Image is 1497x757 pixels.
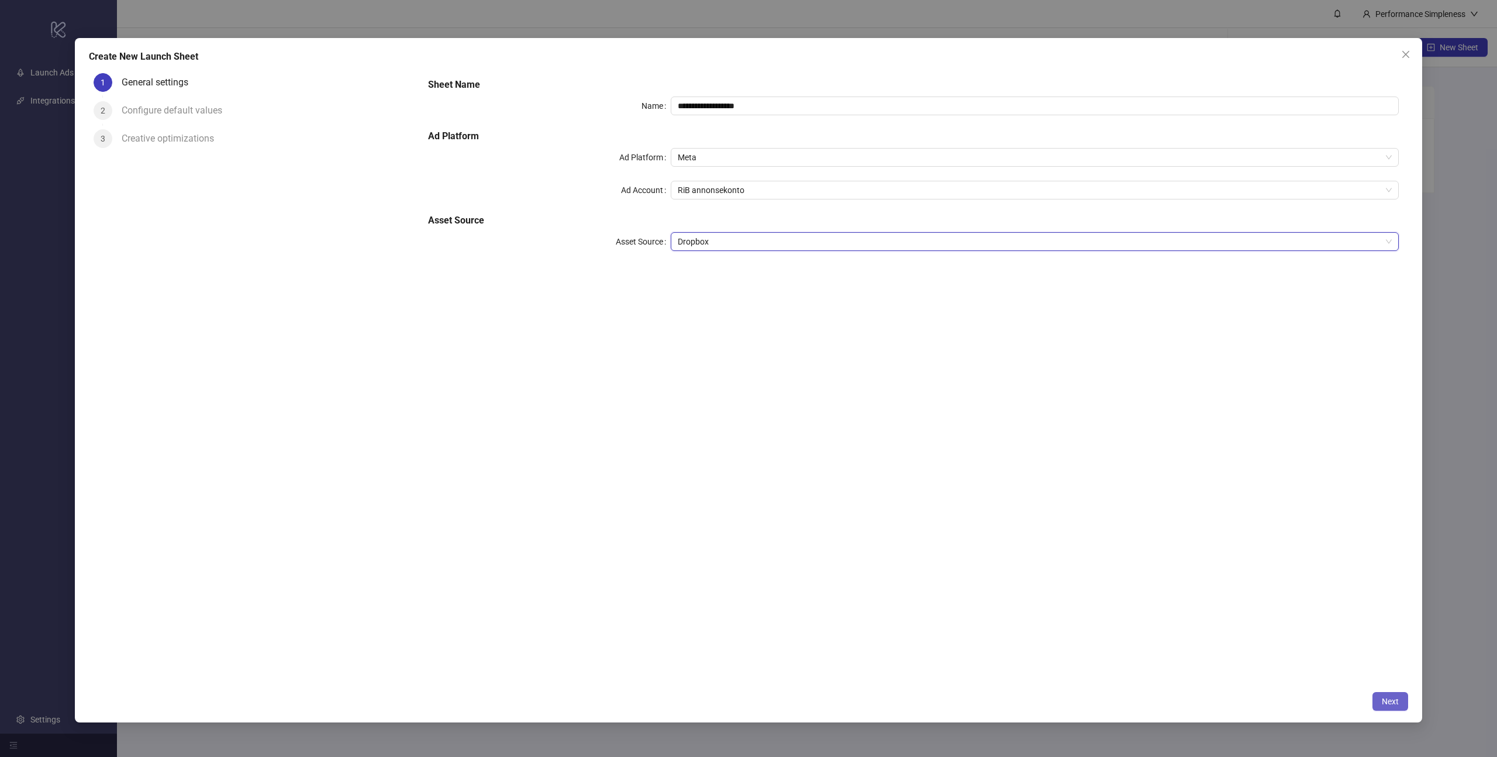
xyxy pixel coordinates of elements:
span: close [1401,50,1410,59]
div: Configure default values [122,101,232,120]
label: Ad Platform [619,148,671,167]
label: Ad Account [621,181,671,199]
h5: Ad Platform [428,129,1399,143]
h5: Sheet Name [428,78,1399,92]
button: Close [1396,45,1415,64]
span: 2 [101,106,105,115]
div: Creative optimizations [122,129,223,148]
div: General settings [122,73,198,92]
div: Create New Launch Sheet [89,50,1408,64]
label: Asset Source [616,232,671,251]
span: Next [1382,697,1399,706]
button: Next [1372,692,1408,711]
span: 3 [101,134,105,143]
span: 1 [101,78,105,87]
input: Name [671,97,1399,115]
span: RiB annonsekonto [678,181,1392,199]
span: Meta [678,149,1392,166]
label: Name [641,97,671,115]
h5: Asset Source [428,214,1399,228]
span: Dropbox [678,233,1392,250]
